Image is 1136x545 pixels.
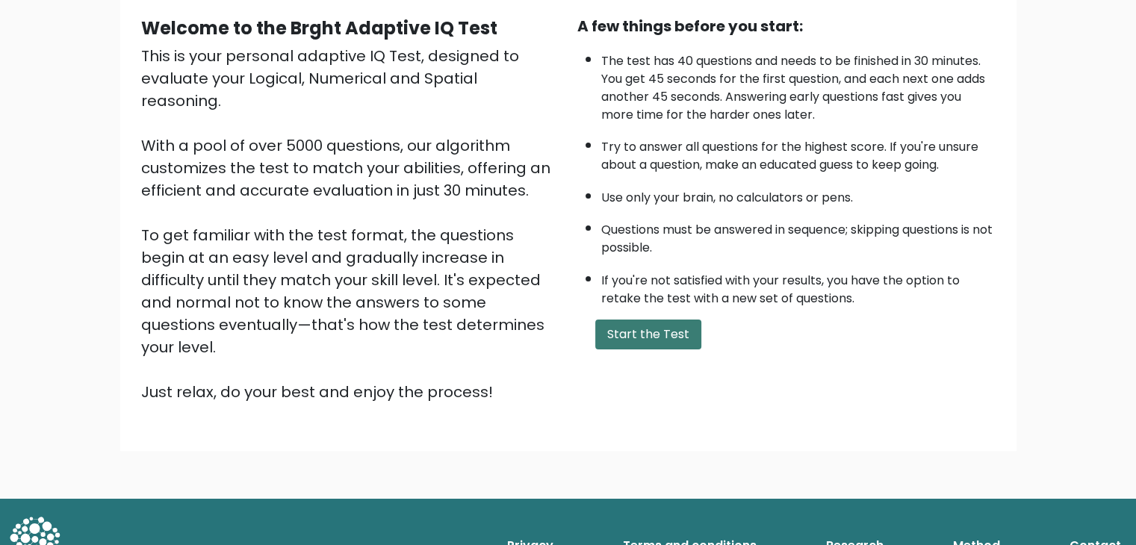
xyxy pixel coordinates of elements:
[601,181,996,207] li: Use only your brain, no calculators or pens.
[601,214,996,257] li: Questions must be answered in sequence; skipping questions is not possible.
[141,45,559,403] div: This is your personal adaptive IQ Test, designed to evaluate your Logical, Numerical and Spatial ...
[141,16,497,40] b: Welcome to the Brght Adaptive IQ Test
[595,320,701,349] button: Start the Test
[601,131,996,174] li: Try to answer all questions for the highest score. If you're unsure about a question, make an edu...
[601,264,996,308] li: If you're not satisfied with your results, you have the option to retake the test with a new set ...
[601,45,996,124] li: The test has 40 questions and needs to be finished in 30 minutes. You get 45 seconds for the firs...
[577,15,996,37] div: A few things before you start:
